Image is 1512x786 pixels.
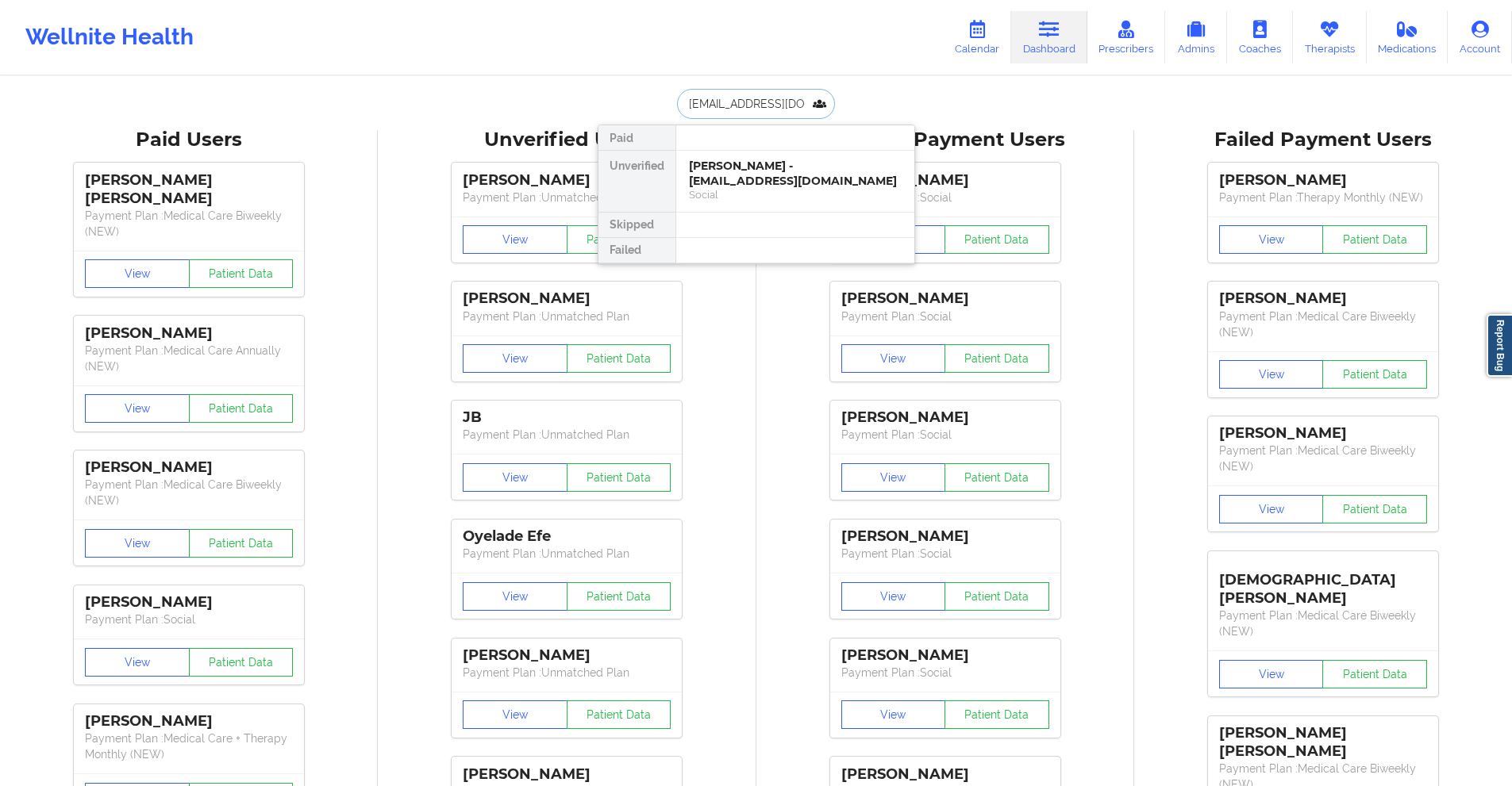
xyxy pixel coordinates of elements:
[85,394,190,423] button: View
[85,324,293,343] div: [PERSON_NAME]
[463,309,671,324] p: Payment Plan : Unmatched Plan
[945,344,1049,373] button: Patient Data
[85,648,190,677] button: View
[189,529,294,558] button: Patient Data
[1487,314,1512,377] a: Report Bug
[463,289,671,308] div: [PERSON_NAME]
[1219,724,1427,761] div: [PERSON_NAME] [PERSON_NAME]
[85,529,190,558] button: View
[1322,225,1427,254] button: Patient Data
[1011,11,1087,63] a: Dashboard
[943,11,1011,63] a: Calendar
[841,582,946,611] button: View
[1322,360,1427,389] button: Patient Data
[841,463,946,492] button: View
[841,190,1049,205] p: Payment Plan : Social
[841,665,1049,681] p: Payment Plan : Social
[85,730,293,762] p: Payment Plan : Medical Care + Therapy Monthly (NEW)
[85,477,293,508] p: Payment Plan : Medical Care Biweekly (NEW)
[945,700,1049,729] button: Patient Data
[463,665,671,681] p: Payment Plan : Unmatched Plan
[598,238,675,263] div: Failed
[189,648,294,677] button: Patient Data
[1448,11,1512,63] a: Account
[1219,190,1427,205] p: Payment Plan : Therapy Monthly (NEW)
[189,394,294,423] button: Patient Data
[1219,495,1324,523] button: View
[1219,660,1324,688] button: View
[567,582,671,611] button: Patient Data
[85,612,293,627] p: Payment Plan : Social
[189,259,294,288] button: Patient Data
[841,700,946,729] button: View
[463,171,671,190] div: [PERSON_NAME]
[841,546,1049,562] p: Payment Plan : Social
[463,190,671,205] p: Payment Plan : Unmatched Plan
[841,765,1049,784] div: [PERSON_NAME]
[1322,660,1427,688] button: Patient Data
[768,128,1123,152] div: Skipped Payment Users
[689,159,902,188] div: [PERSON_NAME] - [EMAIL_ADDRESS][DOMAIN_NAME]
[1219,608,1427,639] p: Payment Plan : Medical Care Biweekly (NEW)
[841,408,1049,427] div: [PERSON_NAME]
[598,213,675,238] div: Skipped
[11,128,367,152] div: Paid Users
[1219,443,1427,474] p: Payment Plan : Medical Care Biweekly (NEW)
[85,208,293,240] p: Payment Plan : Medical Care Biweekly (NEW)
[85,343,293,374] p: Payment Plan : Medical Care Annually (NEW)
[841,646,1049,665] div: [PERSON_NAME]
[85,593,293,612] div: [PERSON_NAME]
[1145,128,1501,152] div: Failed Payment Users
[1219,225,1324,254] button: View
[463,463,567,492] button: View
[1219,360,1324,389] button: View
[85,458,293,477] div: [PERSON_NAME]
[689,188,902,201] div: Social
[1219,559,1427,608] div: [DEMOGRAPHIC_DATA][PERSON_NAME]
[1219,309,1427,340] p: Payment Plan : Medical Care Biweekly (NEW)
[389,128,744,152] div: Unverified Users
[1293,11,1367,63] a: Therapists
[1227,11,1293,63] a: Coaches
[85,171,293,208] div: [PERSON_NAME] [PERSON_NAME]
[463,225,567,254] button: View
[463,765,671,784] div: [PERSON_NAME]
[463,546,671,562] p: Payment Plan : Unmatched Plan
[1219,289,1427,308] div: [PERSON_NAME]
[85,259,190,288] button: View
[1219,424,1427,443] div: [PERSON_NAME]
[463,646,671,665] div: [PERSON_NAME]
[1219,171,1427,190] div: [PERSON_NAME]
[1087,11,1166,63] a: Prescribers
[841,527,1049,546] div: [PERSON_NAME]
[1367,11,1449,63] a: Medications
[463,408,671,427] div: JB
[841,309,1049,324] p: Payment Plan : Social
[841,427,1049,443] p: Payment Plan : Social
[1165,11,1227,63] a: Admins
[841,289,1049,308] div: [PERSON_NAME]
[945,582,1049,611] button: Patient Data
[463,527,671,546] div: Oyelade Efe
[463,344,567,373] button: View
[463,427,671,443] p: Payment Plan : Unmatched Plan
[567,463,671,492] button: Patient Data
[598,151,675,213] div: Unverified
[945,463,1049,492] button: Patient Data
[945,225,1049,254] button: Patient Data
[567,344,671,373] button: Patient Data
[841,171,1049,190] div: [PERSON_NAME]
[85,712,293,730] div: [PERSON_NAME]
[598,125,675,151] div: Paid
[841,344,946,373] button: View
[463,582,567,611] button: View
[567,700,671,729] button: Patient Data
[1322,495,1427,523] button: Patient Data
[463,700,567,729] button: View
[567,225,671,254] button: Patient Data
